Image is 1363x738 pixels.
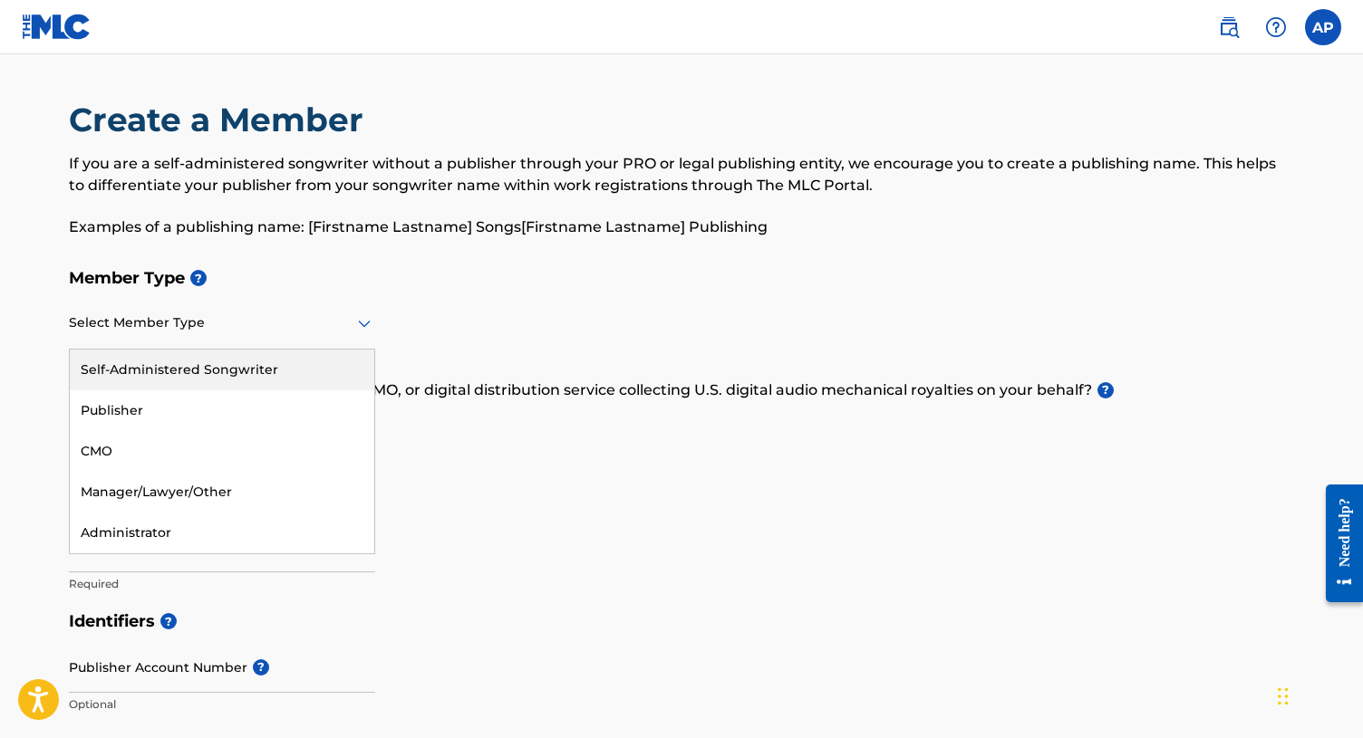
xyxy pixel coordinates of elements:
[1097,382,1114,398] span: ?
[69,696,375,713] p: Optional
[160,613,177,629] span: ?
[190,270,207,286] span: ?
[70,431,374,472] div: CMO
[1278,669,1289,724] div: Drag
[70,390,374,431] div: Publisher
[1218,16,1240,38] img: search
[253,659,269,676] span: ?
[70,350,374,390] div: Self-Administered Songwriter
[69,576,375,592] p: Required
[69,483,1294,522] h5: Member Name
[69,153,1294,196] p: If you are a self-administered songwriter without a publisher through your PRO or legal publishin...
[69,100,372,140] h2: Create a Member
[1312,466,1363,621] iframe: Resource Center
[1258,9,1294,45] div: Help
[69,379,1294,401] p: Do you have a publisher, administrator, CMO, or digital distribution service collecting U.S. digi...
[69,216,1294,238] p: Examples of a publishing name: [Firstname Lastname] Songs[Firstname Lastname] Publishing
[1272,651,1363,738] iframe: Chat Widget
[1211,9,1247,45] a: Public Search
[69,259,1294,298] h5: Member Type
[22,14,92,40] img: MLC Logo
[1265,16,1287,38] img: help
[70,472,374,513] div: Manager/Lawyer/Other
[70,513,374,553] div: Administrator
[1305,9,1341,45] div: User Menu
[69,602,1294,641] h5: Identifiers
